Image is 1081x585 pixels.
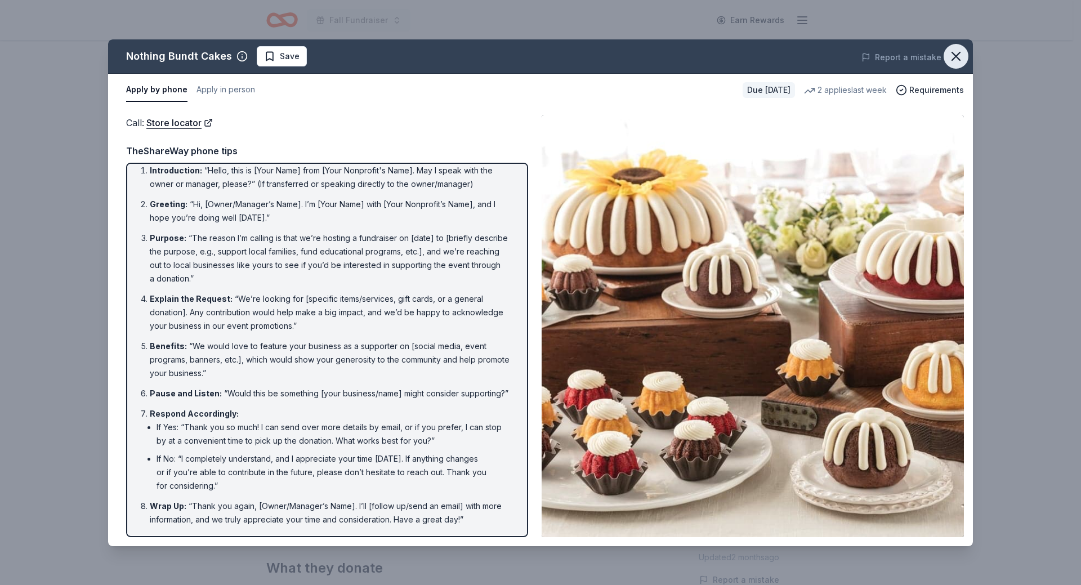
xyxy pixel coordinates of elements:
button: Save [257,46,307,66]
a: Store locator [146,115,213,130]
span: Greeting : [150,199,187,209]
li: If No: “I completely understand, and I appreciate your time [DATE]. If anything changes or if you... [157,452,511,493]
div: 2 applies last week [804,83,887,97]
img: Image for Nothing Bundt Cakes [542,115,964,537]
div: TheShareWay phone tips [126,144,528,158]
span: Pause and Listen : [150,388,222,398]
button: Apply in person [196,78,255,102]
span: Introduction : [150,166,202,175]
span: Benefits : [150,341,187,351]
li: “We’re looking for [specific items/services, gift cards, or a general donation]. Any contribution... [150,292,511,333]
li: “The reason I’m calling is that we’re hosting a fundraiser on [date] to [briefly describe the pur... [150,231,511,285]
div: Due [DATE] [743,82,795,98]
li: “Thank you again, [Owner/Manager’s Name]. I’ll [follow up/send an email] with more information, a... [150,499,511,526]
li: “Would this be something [your business/name] might consider supporting?” [150,387,511,400]
div: Nothing Bundt Cakes [126,47,232,65]
li: “We would love to feature your business as a supporter on [social media, event programs, banners,... [150,340,511,380]
li: “Hi, [Owner/Manager’s Name]. I’m [Your Name] with [Your Nonprofit’s Name], and I hope you’re doin... [150,198,511,225]
span: Requirements [909,83,964,97]
button: Report a mistake [861,51,941,64]
li: “Hello, this is [Your Name] from [Your Nonprofit's Name]. May I speak with the owner or manager, ... [150,164,511,191]
button: Requirements [896,83,964,97]
span: Explain the Request : [150,294,233,303]
button: Apply by phone [126,78,187,102]
span: Respond Accordingly : [150,409,239,418]
span: Wrap Up : [150,501,186,511]
div: Call : [126,115,528,130]
li: If Yes: “Thank you so much! I can send over more details by email, or if you prefer, I can stop b... [157,421,511,448]
span: Save [280,50,300,63]
span: Purpose : [150,233,186,243]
